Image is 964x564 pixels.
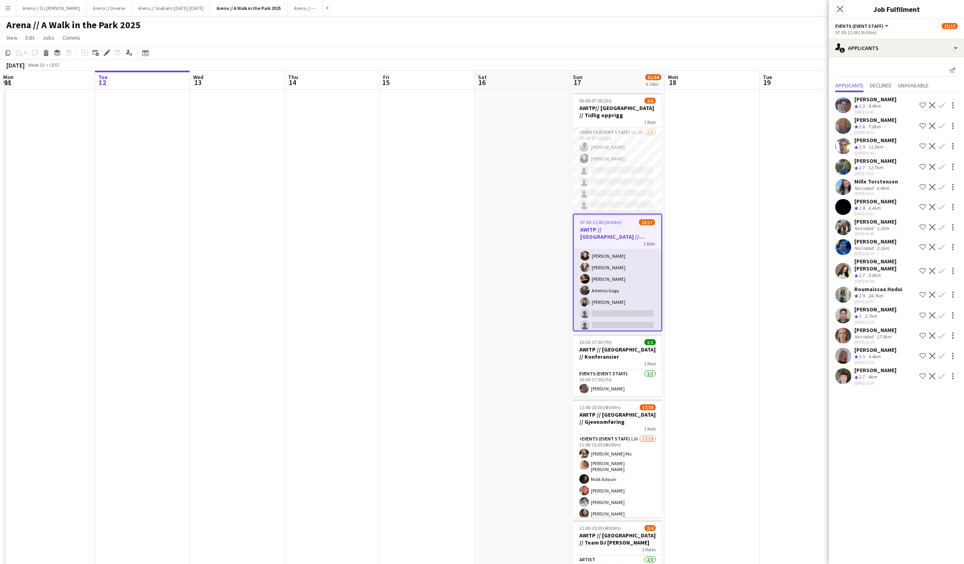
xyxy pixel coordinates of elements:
span: 2.9 [859,293,865,299]
span: 15 [382,78,389,87]
div: [PERSON_NAME] [854,218,896,225]
div: [PERSON_NAME] [854,306,896,313]
span: 1 Role [643,241,655,247]
div: Not rated [854,245,875,251]
span: Mon [668,73,678,81]
button: Events (Event Staff) [835,23,890,29]
span: Week 33 [26,62,46,68]
div: Not rated [854,225,875,231]
span: 2.3 [859,103,865,109]
div: [DATE] 15:12 [854,171,896,176]
span: Sat [478,73,487,81]
button: Arena // Diverse [87,0,132,16]
div: [PERSON_NAME] [854,346,896,353]
span: 15/17 [639,219,655,225]
span: View [6,34,17,41]
a: Edit [22,33,38,43]
app-job-card: 10:30-17:30 (7h)1/1AWITP // [GEOGRAPHIC_DATA] // Konferansier1 RoleEvents (Event Staff)1/110:30-1... [573,334,662,396]
button: Arena // --- [288,0,323,16]
h3: AWITP // [GEOGRAPHIC_DATA] // Opprigg [574,226,661,240]
h3: Job Fulfilment [829,4,964,14]
span: 11:00-15:30 (4h30m) [579,525,621,531]
div: 7.8km [867,124,882,130]
div: [PERSON_NAME] [854,198,896,205]
span: 18 [667,78,678,87]
div: Roumaissaa Hadui [854,286,902,293]
span: Edit [25,34,35,41]
span: 05:00-07:00 (2h) [579,98,612,104]
div: 6 Jobs [646,81,661,87]
span: 14 [287,78,298,87]
span: 1 Role [644,426,656,432]
button: Arena // SnøFønn [DATE]-[DATE] [132,0,210,16]
span: 3 [859,313,861,319]
span: Applicants [835,83,863,88]
span: Sun [573,73,583,81]
div: [PERSON_NAME] [854,116,896,124]
span: 15/17 [942,23,958,29]
div: 4km [867,374,879,381]
div: [DATE] 01:05 [854,151,896,156]
button: Arena // A Walk in the Park 2025 [210,0,288,16]
app-job-card: 05:00-07:00 (2h)2/6AWITP// [GEOGRAPHIC_DATA] // Tidlig opprigg1 RoleEvents (Event Staff)1I1A2/605... [573,93,662,211]
div: 2.7km [863,313,879,320]
span: 13 [192,78,203,87]
div: 9.4km [867,103,882,110]
span: Mon [3,73,14,81]
div: [DATE] 13:12 [854,299,902,304]
span: 12 [97,78,108,87]
span: Wed [193,73,203,81]
div: [DATE] 18:51 [854,130,896,135]
span: 11 [2,78,14,87]
app-card-role: Events (Event Staff)1/110:30-17:30 (7h)[PERSON_NAME] [573,369,662,396]
span: 3.5 [859,353,865,359]
div: [DATE] 20:48 [854,231,896,236]
span: 2.8 [859,205,865,211]
div: Applicants [829,39,964,58]
button: Arena // DJ [PERSON_NAME] [16,0,87,16]
div: [PERSON_NAME] [854,367,896,374]
div: [DATE] 22:01 [854,191,898,196]
span: 16 [477,78,487,87]
div: 3.1km [875,245,890,251]
div: 11.5km [867,144,885,151]
app-job-card: 11:00-15:30 (4h30m)17/19AWITP // [GEOGRAPHIC_DATA] // Gjennomføring1 RoleEvents (Event Staff)12A1... [573,400,662,517]
span: 07:30-11:00 (3h30m) [580,219,621,225]
span: 1 Role [644,119,656,125]
div: 12.7km [867,164,885,171]
span: 2.6 [859,124,865,129]
div: 1.2km [875,225,890,231]
app-job-card: 07:30-11:00 (3h30m)15/17AWITP // [GEOGRAPHIC_DATA] // Opprigg1 Role[PERSON_NAME] El [PERSON_NAME]... [573,214,662,331]
span: Declined [870,83,892,88]
div: 17.9km [875,334,893,340]
span: 2.9 [859,144,865,150]
div: 34.7km [867,293,885,299]
span: 17/19 [640,404,656,410]
h1: Arena // A Walk in the Park 2025 [6,19,141,31]
div: Not rated [854,334,875,340]
div: [DATE] 02:43 [854,110,896,115]
span: 11:00-15:30 (4h30m) [579,404,621,410]
h3: AWITP // [GEOGRAPHIC_DATA] // Konferansier [573,346,662,360]
span: 2.7 [859,272,865,278]
div: CEST [49,62,60,68]
h3: AWITP// [GEOGRAPHIC_DATA] // Tidlig opprigg [573,104,662,119]
span: 10:30-17:30 (7h) [579,339,612,345]
a: View [3,33,21,43]
span: Unavailable [898,83,929,88]
span: 2.7 [859,374,865,380]
div: [PERSON_NAME] [854,96,896,103]
span: Events (Event Staff) [835,23,883,29]
span: 3/4 [645,525,656,531]
span: Comms [62,34,80,41]
div: 4.4km [867,353,882,360]
span: 3 Roles [642,547,656,552]
div: [DATE] 16:11 [854,251,896,256]
div: [DATE] 22:24 [854,340,896,345]
div: [PERSON_NAME] [854,326,896,334]
span: 1/1 [645,339,656,345]
app-card-role: Events (Event Staff)1I1A2/605:00-07:00 (2h)[PERSON_NAME][PERSON_NAME] [573,128,662,212]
